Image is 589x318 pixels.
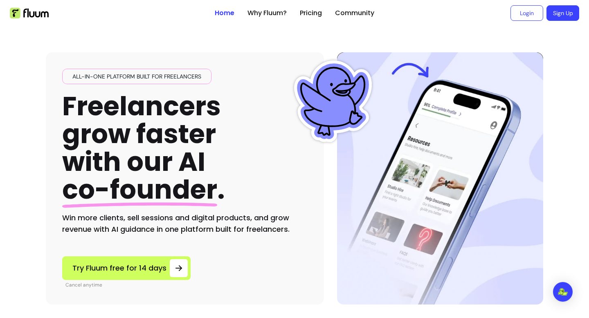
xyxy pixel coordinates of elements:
[337,52,543,305] img: Hero
[292,60,374,142] img: Fluum Duck sticker
[65,282,191,288] p: Cancel anytime
[62,92,225,204] h1: Freelancers grow faster with our AI .
[215,8,234,18] a: Home
[247,8,287,18] a: Why Fluum?
[335,8,374,18] a: Community
[62,256,191,280] a: Try Fluum free for 14 days
[300,8,322,18] a: Pricing
[62,171,217,208] span: co-founder
[10,8,49,18] img: Fluum Logo
[510,5,543,21] a: Login
[553,282,573,302] div: Open Intercom Messenger
[69,72,205,81] span: All-in-one platform built for freelancers
[72,262,166,274] span: Try Fluum free for 14 days
[546,5,579,21] a: Sign Up
[62,212,308,235] h2: Win more clients, sell sessions and digital products, and grow revenue with AI guidance in one pl...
